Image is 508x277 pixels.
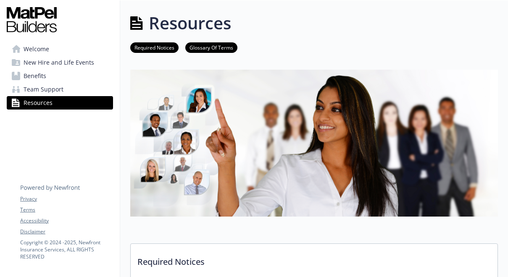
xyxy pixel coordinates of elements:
a: Terms [20,206,113,214]
p: Copyright © 2024 - 2025 , Newfront Insurance Services, ALL RIGHTS RESERVED [20,239,113,260]
a: Accessibility [20,217,113,225]
a: Glossary Of Terms [185,43,237,51]
span: Resources [24,96,53,110]
a: Benefits [7,69,113,83]
span: New Hire and Life Events [24,56,94,69]
a: Privacy [20,195,113,203]
span: Team Support [24,83,63,96]
a: Team Support [7,83,113,96]
a: Welcome [7,42,113,56]
a: New Hire and Life Events [7,56,113,69]
h1: Resources [149,10,231,36]
a: Required Notices [130,43,179,51]
a: Disclaimer [20,228,113,235]
img: resources page banner [130,70,498,217]
span: Benefits [24,69,46,83]
a: Resources [7,96,113,110]
p: Required Notices [131,244,497,275]
span: Welcome [24,42,49,56]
